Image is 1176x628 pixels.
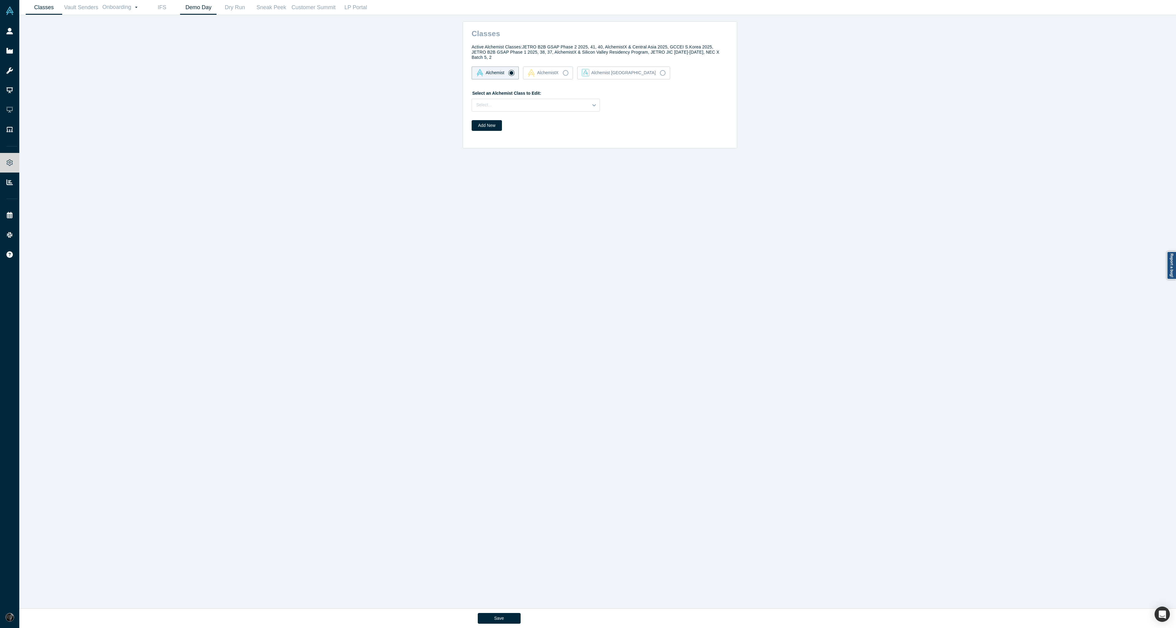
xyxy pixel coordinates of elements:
[528,69,559,77] div: AlchemistX
[26,0,62,15] a: Classes
[144,0,180,15] a: IFS
[582,69,589,76] img: alchemist_aj Vault Logo
[1167,251,1176,280] a: Report a bug!
[6,6,14,15] img: Alchemist Vault Logo
[476,69,484,76] img: alchemist Vault Logo
[465,26,737,38] h2: Classes
[289,0,337,15] a: Customer Summit
[62,0,100,15] a: Vault Senders
[478,613,521,624] button: Save
[217,0,253,15] a: Dry Run
[472,120,502,131] button: Add New
[337,0,374,15] a: LP Portal
[528,69,535,77] img: alchemistx Vault Logo
[476,69,504,76] div: Alchemist
[253,0,289,15] a: Sneak Peek
[6,613,14,622] img: Rami Chousein's Account
[180,0,217,15] a: Demo Day
[472,88,541,97] label: Select an Alchemist Class to Edit:
[472,44,728,60] h4: Active Alchemist Classes: JETRO B2B GSAP Phase 2 2025, 41, 40, AlchemistX & Central Asia 2025, GC...
[582,69,656,76] div: Alchemist [GEOGRAPHIC_DATA]
[100,0,144,14] a: Onboarding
